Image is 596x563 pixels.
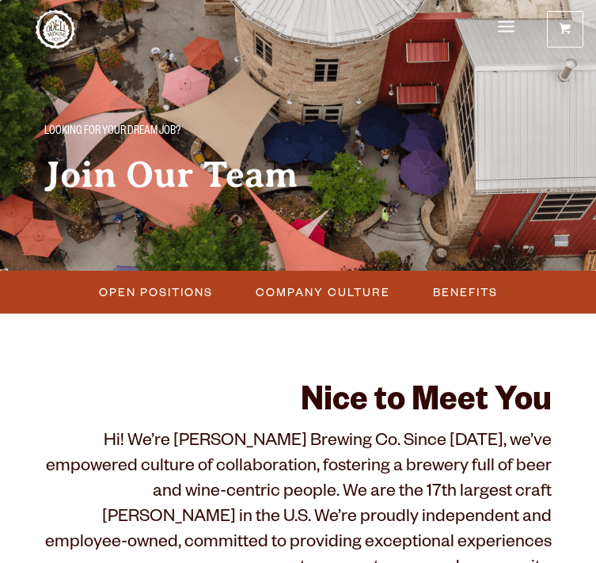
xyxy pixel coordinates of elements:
a: Benefits [423,280,506,303]
a: Open Positions [89,280,221,303]
h2: Join Our Team [44,155,551,195]
span: Benefits [433,280,498,303]
a: Company Culture [246,280,398,303]
span: Company Culture [256,280,390,303]
span: Looking for your dream job? [44,122,180,143]
a: Menu [498,11,514,44]
span: Open Positions [99,280,213,303]
a: Odell Home [36,10,75,49]
h2: Nice to Meet You [44,385,551,423]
